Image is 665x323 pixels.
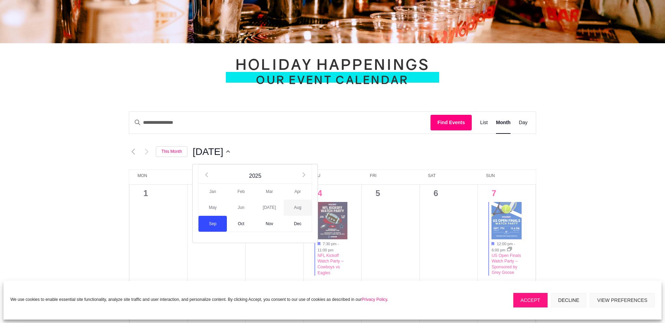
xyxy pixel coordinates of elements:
time: 12:00 pm [497,242,513,246]
time: 11:00 pm [318,248,334,252]
a: Display Events in List View [480,112,488,133]
span: - [338,242,339,246]
input: Enter Keyword. Search for events by Keyword. [129,112,431,133]
a: This Month [156,146,187,157]
span: List [480,119,488,127]
span: Jun [227,200,255,216]
time: 7:30 pm [323,242,337,246]
a: Display Events in Month View [496,112,511,133]
th: Select month [215,165,296,183]
a: Privacy Policy [362,297,387,302]
a: 4th September [318,188,322,198]
a: NFL Kickoff Watch Party – Cowboys vs Eagles [318,253,344,276]
span: Mar [255,184,284,200]
span: Oct [227,216,255,232]
button: [DATE] [193,145,230,159]
button: View preferences [590,293,655,307]
a: 7th September [491,188,496,198]
span: [DATE] [193,145,223,159]
time: 1 [143,188,148,198]
button: Decline [551,293,587,307]
span: - [514,242,515,246]
img: US OPEN [491,202,522,239]
h1: Holiday Happenings [236,57,429,75]
time: 6:00 pm [491,248,505,252]
span: Aug [284,200,312,216]
span: Month [496,119,511,127]
span: Day [519,119,527,127]
span: May [198,200,227,216]
button: Find Events [431,115,472,130]
th: Previous month [198,165,215,183]
a: US Open Finals Watch Party – Sponsored by Grey Goose [491,253,521,276]
span: Feb [227,184,255,200]
span: Apr [284,184,312,200]
button: Accept [513,293,548,307]
a: Event series: Watch Party [507,248,512,252]
span: Jan [198,184,227,200]
span: Sep [198,216,227,232]
span: Nov [255,216,284,232]
img: NFL KICKOFF [318,202,348,239]
time: 5 [375,188,380,198]
a: Previous month [129,147,137,156]
time: 6 [434,188,438,198]
p: We use cookies to enable essential site functionality, analyze site traffic and user interaction,... [10,296,388,303]
a: Display Events in Day View [519,112,527,133]
span: [DATE] [255,200,284,216]
span: Our Event Calendar [256,73,409,86]
span: Dec [284,216,312,232]
button: Next month [142,147,151,156]
th: Next month [296,165,312,183]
